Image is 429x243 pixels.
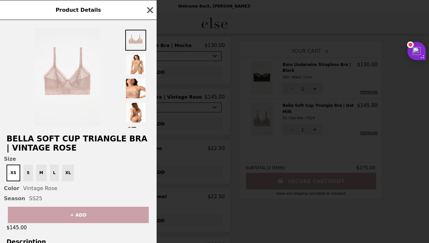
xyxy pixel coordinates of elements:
button: XS [7,165,20,181]
span: Color [4,185,19,191]
img: Thumbnail 4 [125,102,146,123]
span: Product Details [55,7,101,13]
div: Vintage Rose [4,185,153,191]
span: Season [4,195,25,202]
img: Thumbnail 2 [125,54,146,75]
img: Thumbnail 1 [125,30,146,51]
span: Size [4,156,153,162]
img: XS / Vintage Rose / SS25 [35,28,100,126]
img: Thumbnail 5 [125,126,146,147]
button: + ADD [8,207,149,223]
img: Thumbnail 3 [125,78,146,99]
div: SS25 [4,195,153,202]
